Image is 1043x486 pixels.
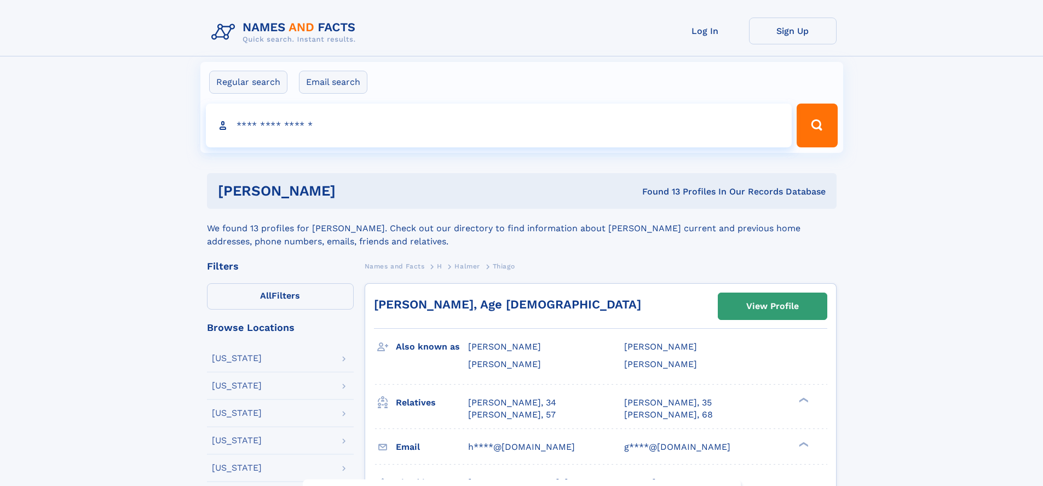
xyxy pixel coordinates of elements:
a: [PERSON_NAME], Age [DEMOGRAPHIC_DATA] [374,298,641,311]
span: [PERSON_NAME] [468,341,541,352]
button: Search Button [797,104,837,147]
a: [PERSON_NAME], 34 [468,397,556,409]
div: [US_STATE] [212,381,262,390]
a: View Profile [718,293,827,319]
span: [PERSON_NAME] [624,359,697,369]
div: [US_STATE] [212,464,262,472]
img: Logo Names and Facts [207,18,365,47]
span: All [260,290,272,301]
span: H [437,262,442,270]
div: View Profile [746,294,799,319]
a: Halmer [454,259,480,273]
label: Filters [207,283,354,310]
h3: Email [396,438,468,456]
label: Email search [299,71,367,94]
span: Thiago [493,262,515,270]
div: Filters [207,261,354,271]
a: H [437,259,442,273]
span: [PERSON_NAME] [624,341,697,352]
input: search input [206,104,792,147]
h1: [PERSON_NAME] [218,184,489,198]
div: We found 13 profiles for [PERSON_NAME]. Check out our directory to find information about [PERSON... [207,209,837,248]
span: [PERSON_NAME] [468,359,541,369]
div: [US_STATE] [212,436,262,445]
div: ❯ [796,396,809,403]
div: [US_STATE] [212,354,262,363]
div: Browse Locations [207,323,354,333]
a: Sign Up [749,18,837,44]
a: Names and Facts [365,259,425,273]
label: Regular search [209,71,287,94]
h3: Also known as [396,338,468,356]
a: [PERSON_NAME], 68 [624,409,713,421]
div: [US_STATE] [212,409,262,418]
span: Halmer [454,262,480,270]
h3: Relatives [396,393,468,412]
a: [PERSON_NAME], 57 [468,409,556,421]
a: Log In [661,18,749,44]
div: ❯ [796,441,809,448]
a: [PERSON_NAME], 35 [624,397,712,409]
div: Found 13 Profiles In Our Records Database [489,186,826,198]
